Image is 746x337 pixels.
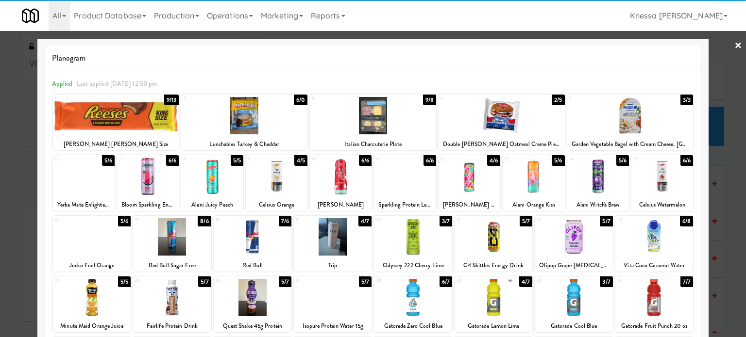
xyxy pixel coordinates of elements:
div: 21 [457,216,493,224]
div: Olipop Grape [MEDICAL_DATA] Soda [536,259,611,272]
div: Garden Vegetable Bagel with Cream Cheese, [GEOGRAPHIC_DATA] [567,138,694,150]
div: [PERSON_NAME] Twist [439,199,500,211]
div: Odyssey 222 Cherry Lime [374,259,452,272]
div: Vita Coco Coconut Water [615,259,693,272]
div: Alani Orange Kiss [504,199,563,211]
div: 19 [296,216,333,224]
div: 4/5 [294,155,307,166]
div: Quest Shake 45g Protein [214,320,291,332]
div: 2 [183,95,244,103]
div: Double [PERSON_NAME] Oatmeal Creme Pie, [PERSON_NAME] [440,138,563,150]
div: Odyssey 222 Cherry Lime [375,259,450,272]
div: 236/8Vita Coco Coconut Water [615,216,693,272]
div: 13 [505,155,534,163]
div: Gatorade Cool Blue [535,320,612,332]
div: Fairlife Protein Drink [133,320,211,332]
div: 22 [537,216,574,224]
div: Red Bull [215,259,290,272]
div: Gatorade Cool Blue [536,320,611,332]
div: Gatorade Zero Cool Blue [374,320,452,332]
div: Red Bull Sugar Free [135,259,209,272]
div: 4 [441,95,502,103]
div: 3 [312,95,373,103]
div: 317/7Gatorade Fruit Punch 20 oz [615,276,693,332]
div: Jocko Fuel Orange [53,259,131,272]
img: Micromart [22,7,39,24]
div: 5/7 [198,276,211,287]
span: Applied [52,79,73,88]
div: Celsius Watermelon [631,199,693,211]
div: Alani Witch's Brew [567,199,629,211]
div: 9/13 [164,95,179,105]
div: 18 [216,216,253,224]
div: Celsius Orange [246,199,307,211]
div: Alani Juicy Peach [181,199,243,211]
div: Celsius Orange [247,199,306,211]
div: 28 [376,276,413,285]
div: Red Bull Sugar Free [133,259,211,272]
div: 255/7Fairlife Protein Drink [133,276,211,332]
div: Alani Juicy Peach [183,199,241,211]
div: 19/13[PERSON_NAME] [PERSON_NAME] Size [53,95,179,150]
div: 17 [135,216,172,224]
div: Jocko Fuel Orange [54,259,129,272]
div: 6/0 [294,95,307,105]
div: 203/7Odyssey 222 Cherry Lime [374,216,452,272]
div: C4 Skittles Energy Drink [455,259,532,272]
div: 245/5Minute Maid Orange Juice [53,276,131,332]
div: Yerba Mate Enlighten Mint [54,199,113,211]
div: Lunchables Turkey & Cheddar [181,138,307,150]
div: Alani Witch's Brew [569,199,627,211]
div: 16 [55,216,92,224]
div: Garden Vegetable Bagel with Cream Cheese, [GEOGRAPHIC_DATA] [569,138,692,150]
div: C4 Skittles Energy Drink [456,259,531,272]
div: 5/5 [118,276,131,287]
div: Quest Shake 45g Protein [215,320,290,332]
div: 5/7 [600,216,612,226]
div: 3/7 [440,216,452,226]
div: Gatorade Fruit Punch 20 oz [617,320,692,332]
div: 5/6 [552,155,564,166]
div: 4/7 [358,216,372,226]
div: 7/7 [680,276,693,287]
div: 6/8 [680,216,693,226]
div: Alani Orange Kiss [503,199,564,211]
div: 1 [55,95,116,103]
div: 53/3Garden Vegetable Bagel with Cream Cheese, [GEOGRAPHIC_DATA] [567,95,694,150]
span: Planogram [52,51,694,65]
div: 303/7Gatorade Cool Blue [535,276,612,332]
div: 286/7Gatorade Zero Cool Blue [374,276,452,332]
div: 29 [457,276,493,285]
div: 275/7Isopure Protein Water 15g [294,276,372,332]
div: 65/6Yerba Mate Enlighten Mint [53,155,115,211]
div: 8 [183,155,212,163]
div: Yerba Mate Enlighten Mint [53,199,115,211]
div: 165/6Jocko Fuel Orange [53,216,131,272]
div: Bloom Sparkling Energy [119,199,177,211]
div: 294/7Gatorade Lemon Lime [455,276,532,332]
div: 4/6 [487,155,500,166]
div: Minute Maid Orange Juice [53,320,131,332]
div: 14 [569,155,598,163]
div: 194/7Trip [294,216,372,272]
div: 26/0Lunchables Turkey & Cheddar [181,95,307,150]
div: 4/7 [519,276,532,287]
div: 135/6Alani Orange Kiss [503,155,564,211]
div: [PERSON_NAME] [311,199,370,211]
span: Last applied [DATE] 12:50 pm [77,79,157,88]
div: Sparkling Protein Lemonade [375,199,434,211]
div: 23 [617,216,654,224]
div: [PERSON_NAME] [310,199,372,211]
div: 26 [216,276,253,285]
div: 225/7Olipop Grape [MEDICAL_DATA] Soda [535,216,612,272]
div: Vita Coco Coconut Water [617,259,692,272]
div: 106/6[PERSON_NAME] [310,155,372,211]
div: 76/6Bloom Sparkling Energy [117,155,179,211]
div: 94/5Celsius Orange [246,155,307,211]
div: 5/7 [279,276,291,287]
div: 7/6 [279,216,291,226]
div: 9 [248,155,277,163]
div: [PERSON_NAME] Twist [440,199,499,211]
div: 6 [55,155,84,163]
div: 6/6 [359,155,372,166]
